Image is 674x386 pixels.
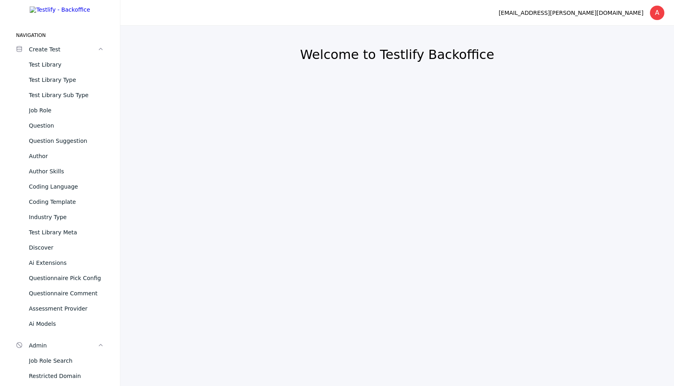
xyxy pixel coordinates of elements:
[29,136,104,146] div: Question Suggestion
[29,167,104,176] div: Author Skills
[29,304,104,313] div: Assessment Provider
[10,316,110,331] a: Ai Models
[10,368,110,384] a: Restricted Domain
[29,228,104,237] div: Test Library Meta
[10,164,110,179] a: Author Skills
[29,258,104,268] div: Ai Extensions
[10,32,110,39] label: Navigation
[29,60,104,69] div: Test Library
[10,270,110,286] a: Questionnaire Pick Config
[10,225,110,240] a: Test Library Meta
[29,121,104,130] div: Question
[10,148,110,164] a: Author
[29,288,104,298] div: Questionnaire Comment
[29,90,104,100] div: Test Library Sub Type
[29,243,104,252] div: Discover
[10,133,110,148] a: Question Suggestion
[29,319,104,329] div: Ai Models
[29,182,104,191] div: Coding Language
[10,57,110,72] a: Test Library
[10,255,110,270] a: Ai Extensions
[10,353,110,368] a: Job Role Search
[10,240,110,255] a: Discover
[29,273,104,283] div: Questionnaire Pick Config
[10,118,110,133] a: Question
[650,6,664,20] div: A
[10,87,110,103] a: Test Library Sub Type
[29,212,104,222] div: Industry Type
[10,209,110,225] a: Industry Type
[10,301,110,316] a: Assessment Provider
[29,197,104,207] div: Coding Template
[10,103,110,118] a: Job Role
[140,47,655,63] h2: Welcome to Testlify Backoffice
[29,371,104,381] div: Restricted Domain
[10,179,110,194] a: Coding Language
[29,341,97,350] div: Admin
[10,194,110,209] a: Coding Template
[30,6,90,13] img: Testlify - Backoffice
[10,72,110,87] a: Test Library Type
[499,8,644,18] div: [EMAIL_ADDRESS][PERSON_NAME][DOMAIN_NAME]
[10,286,110,301] a: Questionnaire Comment
[29,356,104,366] div: Job Role Search
[29,75,104,85] div: Test Library Type
[29,151,104,161] div: Author
[29,106,104,115] div: Job Role
[29,45,97,54] div: Create Test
